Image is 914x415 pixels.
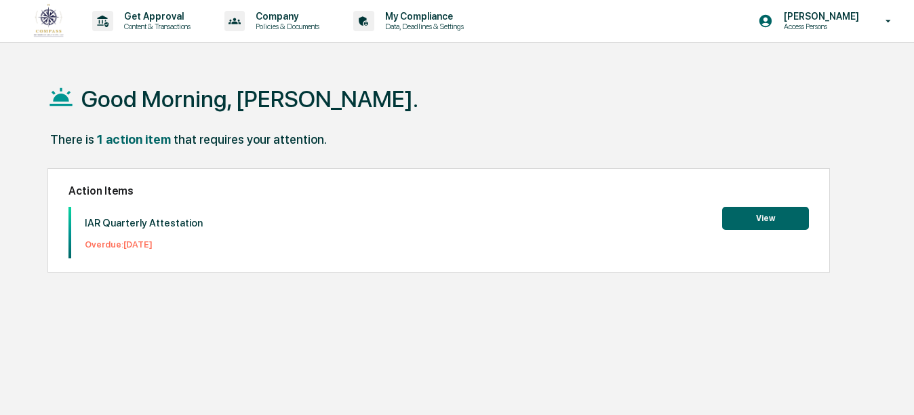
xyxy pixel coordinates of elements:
div: that requires your attention. [174,132,327,146]
button: View [722,207,809,230]
p: My Compliance [374,11,471,22]
h1: Good Morning, [PERSON_NAME]. [81,85,418,113]
div: 1 action item [97,132,171,146]
img: logo [33,3,65,40]
p: Company [245,11,326,22]
p: Data, Deadlines & Settings [374,22,471,31]
h2: Action Items [68,184,809,197]
a: View [722,211,809,224]
div: There is [50,132,94,146]
p: Content & Transactions [113,22,197,31]
p: Get Approval [113,11,197,22]
p: Overdue: [DATE] [85,239,203,250]
p: Access Persons [773,22,866,31]
p: IAR Quarterly Attestation [85,217,203,229]
p: Policies & Documents [245,22,326,31]
p: [PERSON_NAME] [773,11,866,22]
